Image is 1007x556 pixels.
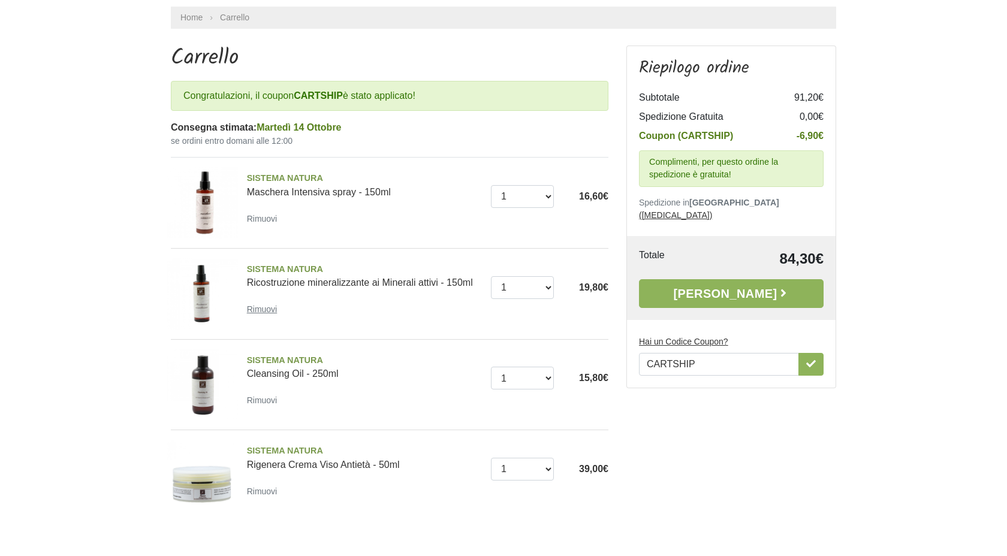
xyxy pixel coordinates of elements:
[639,58,824,78] h3: Riepilogo ordine
[639,88,776,107] td: Subtotale
[247,304,278,314] small: Rimuovi
[776,88,824,107] td: 91,20€
[171,7,836,29] nav: breadcrumb
[247,211,282,226] a: Rimuovi
[171,120,608,135] div: Consegna stimata:
[167,258,238,330] img: Ricostruzione mineralizzante ai Minerali attivi - 150ml
[639,126,776,146] td: Coupon (CARTSHIP)
[247,301,282,316] a: Rimuovi
[579,191,608,201] span: 16,60€
[639,248,707,270] td: Totale
[247,445,482,458] span: SISTEMA NATURA
[776,107,824,126] td: 0,00€
[247,172,482,197] a: SISTEMA NATURAMaschera Intensiva spray - 150ml
[247,445,482,470] a: SISTEMA NATURARigenera Crema Viso Antietà - 50ml
[639,150,824,187] div: Complimenti, per questo ordine la spedizione è gratuita!
[220,13,249,22] a: Carrello
[247,172,482,185] span: SISTEMA NATURA
[639,337,728,346] u: Hai un Codice Coupon?
[171,135,608,147] small: se ordini entro domani alle 12:00
[639,210,712,220] a: ([MEDICAL_DATA])
[247,392,282,407] a: Rimuovi
[776,126,824,146] td: -6,90€
[707,248,824,270] td: 84,30€
[247,354,482,379] a: SISTEMA NATURACleansing Oil - 250ml
[247,484,282,498] a: Rimuovi
[579,282,608,292] span: 19,80€
[639,107,776,126] td: Spedizione Gratuita
[579,464,608,474] span: 39,00€
[167,167,238,238] img: Maschera Intensiva spray - 150ml
[247,214,278,223] small: Rimuovi
[639,279,824,308] a: [PERSON_NAME]
[639,336,728,348] label: Hai un Codice Coupon?
[247,354,482,367] span: SISTEMA NATURA
[167,440,238,511] img: Rigenera Crema Viso Antietà - 50ml
[167,349,238,421] img: Cleansing Oil - 250ml
[689,198,779,207] b: [GEOGRAPHIC_DATA]
[247,395,278,405] small: Rimuovi
[294,90,343,101] b: CARTSHIP
[639,197,824,222] p: Spedizione in
[639,353,799,376] input: Hai un Codice Coupon?
[579,373,608,383] span: 15,80€
[247,486,278,496] small: Rimuovi
[171,46,608,71] h1: Carrello
[171,81,608,111] div: Congratulazioni, il coupon è stato applicato!
[247,263,482,276] span: SISTEMA NATURA
[180,11,203,24] a: Home
[257,122,341,132] span: Martedì 14 Ottobre
[247,263,482,288] a: SISTEMA NATURARicostruzione mineralizzante ai Minerali attivi - 150ml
